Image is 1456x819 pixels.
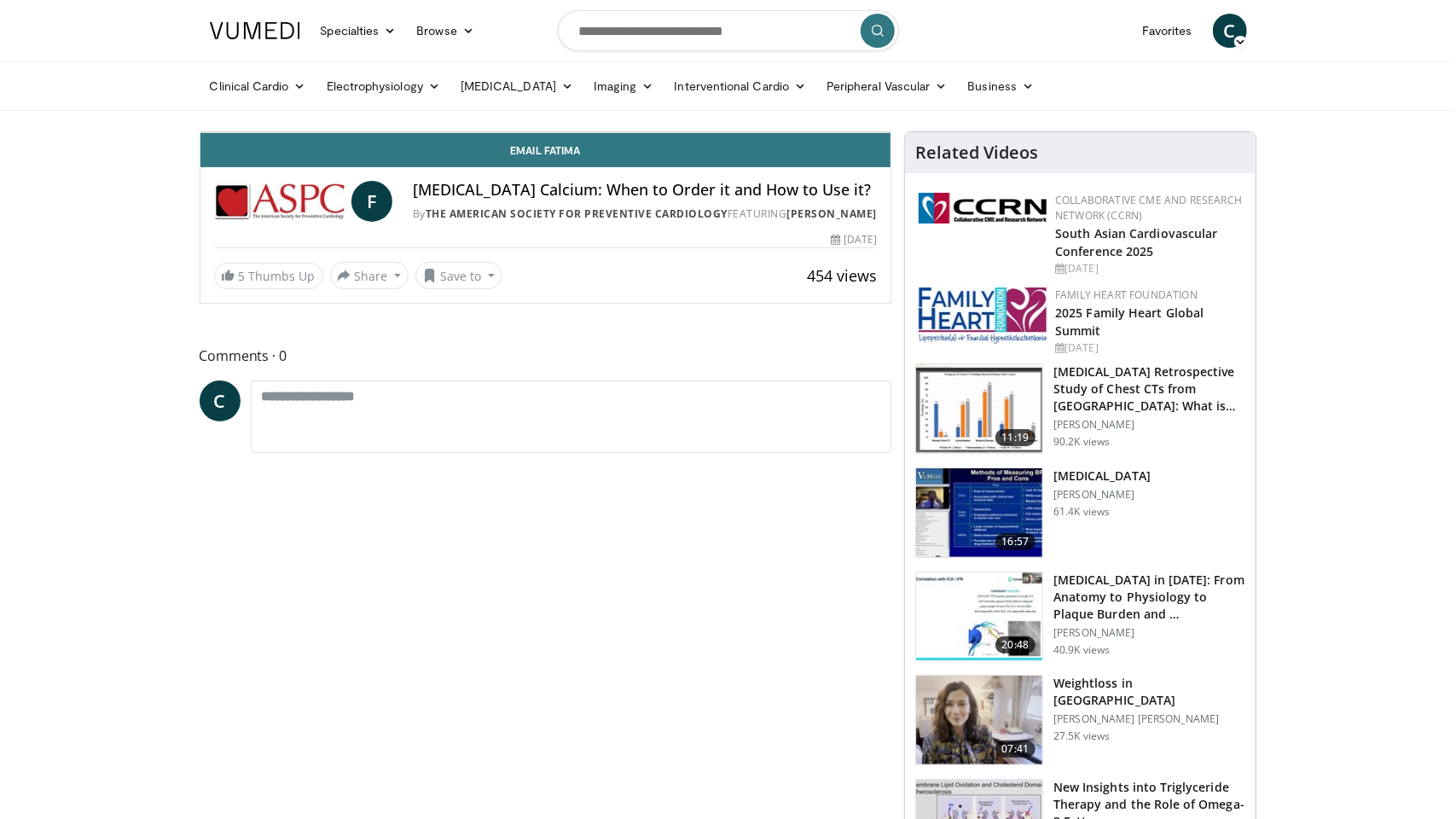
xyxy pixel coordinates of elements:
[415,262,502,289] button: Save to
[1053,712,1245,726] p: [PERSON_NAME] [PERSON_NAME]
[1132,14,1203,48] a: Favorites
[1213,14,1247,48] a: C
[1055,193,1242,223] a: Collaborative CME and Research Network (CCRN)
[915,572,1245,662] a: 20:48 [MEDICAL_DATA] in [DATE]: From Anatomy to Physiology to Plaque Burden and … [PERSON_NAME] 4...
[1053,363,1245,415] h3: [MEDICAL_DATA] Retrospective Study of Chest CTs from [GEOGRAPHIC_DATA]: What is the Re…
[1055,225,1218,259] a: South Asian Cardiovascular Conference 2025
[351,181,392,222] a: F
[915,363,1245,454] a: 11:19 [MEDICAL_DATA] Retrospective Study of Chest CTs from [GEOGRAPHIC_DATA]: What is the Re… [PE...
[915,675,1245,765] a: 07:41 Weightloss in [GEOGRAPHIC_DATA] [PERSON_NAME] [PERSON_NAME] 27.5K views
[239,268,246,284] span: 5
[916,572,1042,661] img: 823da73b-7a00-425d-bb7f-45c8b03b10c3.150x105_q85_crop-smart_upscale.jpg
[450,69,583,103] a: [MEDICAL_DATA]
[995,533,1036,550] span: 16:57
[1053,488,1151,502] p: [PERSON_NAME]
[1053,643,1110,657] p: 40.9K views
[200,132,891,133] video-js: Video Player
[558,10,899,51] input: Search topics, interventions
[583,69,664,103] a: Imaging
[200,133,891,167] a: Email Fatima
[915,142,1038,163] h4: Related Videos
[916,676,1042,764] img: 9983fed1-7565-45be-8934-aef1103ce6e2.150x105_q85_crop-smart_upscale.jpg
[1053,435,1110,449] p: 90.2K views
[1053,505,1110,519] p: 61.4K views
[919,193,1047,224] img: a04ee3ba-8487-4636-b0fb-5e8d268f3737.png.150x105_q85_autocrop_double_scale_upscale_version-0.2.png
[214,181,345,222] img: The American Society for Preventive Cardiology
[995,636,1036,653] span: 20:48
[1053,468,1151,485] h3: [MEDICAL_DATA]
[316,69,450,103] a: Electrophysiology
[915,468,1245,558] a: 16:57 [MEDICAL_DATA] [PERSON_NAME] 61.4K views
[214,263,323,289] a: 5 Thumbs Up
[916,468,1042,557] img: a92b9a22-396b-4790-a2bb-5028b5f4e720.150x105_q85_crop-smart_upscale.jpg
[995,741,1036,758] span: 07:41
[1053,675,1245,709] h3: Weightloss in [GEOGRAPHIC_DATA]
[426,206,728,221] a: The American Society for Preventive Cardiology
[919,288,1047,344] img: 96363db5-6b1b-407f-974b-715268b29f70.jpeg.150x105_q85_autocrop_double_scale_upscale_version-0.2.jpg
[1053,572,1245,623] h3: [MEDICAL_DATA] in [DATE]: From Anatomy to Physiology to Plaque Burden and …
[958,69,1045,103] a: Business
[200,345,892,367] span: Comments 0
[1055,340,1242,356] div: [DATE]
[1055,305,1204,339] a: 2025 Family Heart Global Summit
[413,206,877,222] div: By FEATURING
[330,262,409,289] button: Share
[310,14,407,48] a: Specialties
[406,14,484,48] a: Browse
[916,364,1042,453] img: c2eb46a3-50d3-446d-a553-a9f8510c7760.150x105_q85_crop-smart_upscale.jpg
[1053,729,1110,743] p: 27.5K views
[664,69,817,103] a: Interventional Cardio
[1053,418,1245,432] p: [PERSON_NAME]
[807,265,877,286] span: 454 views
[831,232,877,247] div: [DATE]
[200,69,316,103] a: Clinical Cardio
[210,22,300,39] img: VuMedi Logo
[1053,626,1245,640] p: [PERSON_NAME]
[786,206,877,221] a: [PERSON_NAME]
[1055,288,1198,302] a: Family Heart Foundation
[200,380,241,421] a: C
[816,69,957,103] a: Peripheral Vascular
[1055,261,1242,276] div: [DATE]
[995,429,1036,446] span: 11:19
[413,181,877,200] h4: [MEDICAL_DATA] Calcium: When to Order it and How to Use it?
